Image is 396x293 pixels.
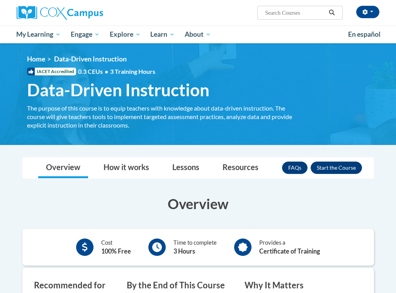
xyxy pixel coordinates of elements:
span: 3 Training Hours [110,68,155,75]
a: Resources [215,158,266,178]
input: Search Courses [264,8,326,17]
button: Enroll [311,162,362,174]
span: • [105,68,108,75]
a: Engage [66,26,105,43]
span: Explore [110,30,141,39]
span: Data-Driven Instruction [27,80,209,100]
div: Provides a [259,238,320,256]
b: Certificate of Training [259,247,320,255]
div: Time to complete [173,238,217,256]
span: Engage [71,30,100,39]
span: My Learning [16,30,61,39]
h3: Why It Matters [245,279,351,291]
div: Cost [101,238,131,256]
a: Lessons [165,158,207,178]
a: How it works [96,158,157,178]
a: Home [27,55,45,63]
span: Data-Driven Instruction [54,55,127,63]
b: 100% Free [101,247,131,255]
span: About [185,30,211,39]
span: Learn [150,30,175,39]
a: Learn [145,26,180,43]
div: The purpose of this course is to equip teachers with knowledge about data-driven instruction. The... [27,104,294,129]
a: Overview [38,158,88,178]
a: My Learning [12,26,66,43]
span: IACET Accredited [27,68,76,75]
button: Account Settings [356,6,379,18]
span: 0.3 CEUs [78,67,155,76]
button: Search [326,8,338,17]
span: En español [348,30,381,38]
img: Cox Campus [17,6,103,20]
div: Main menu [11,26,386,43]
a: Cox Campus [17,6,130,20]
b: 3 Hours [173,247,195,255]
a: Explore [105,26,146,43]
a: FAQs [282,162,308,174]
h3: Recommended for [34,279,115,291]
a: En español [343,26,386,43]
a: About [180,26,216,43]
h3: Overview [22,194,374,213]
